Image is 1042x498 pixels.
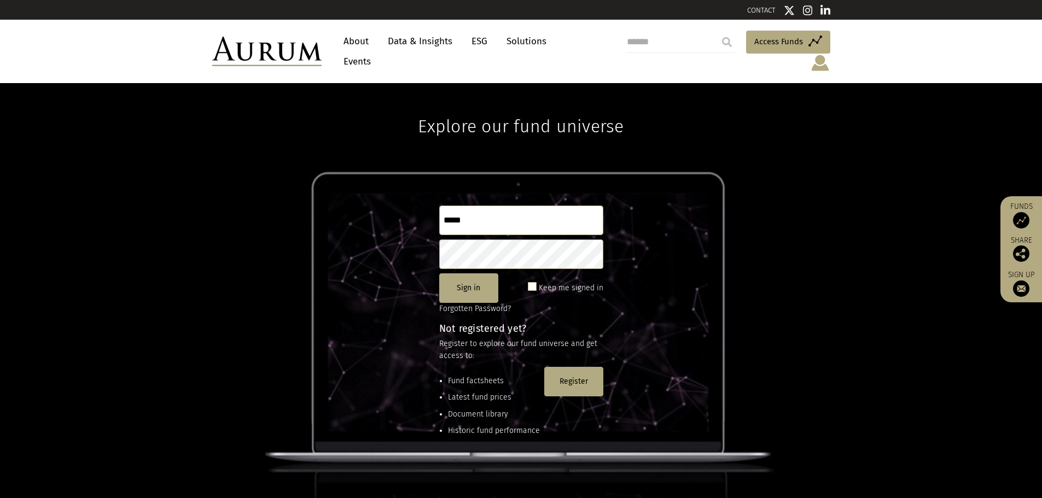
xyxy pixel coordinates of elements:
[746,31,830,54] a: Access Funds
[784,5,795,16] img: Twitter icon
[439,324,603,333] h4: Not registered yet?
[539,282,603,295] label: Keep me signed in
[1013,280,1029,297] img: Sign up to our newsletter
[448,391,540,403] li: Latest fund prices
[439,338,603,362] p: Register to explore our fund universe and get access to:
[439,273,498,303] button: Sign in
[501,31,552,51] a: Solutions
[338,31,374,51] a: About
[544,367,603,396] button: Register
[212,37,322,66] img: Aurum
[338,51,371,72] a: Events
[439,304,511,313] a: Forgotten Password?
[1006,270,1037,297] a: Sign up
[747,6,776,14] a: CONTACT
[1013,245,1029,262] img: Share this post
[1006,237,1037,262] div: Share
[803,5,813,16] img: Instagram icon
[1013,212,1029,229] img: Access Funds
[418,83,624,137] h1: Explore our fund universe
[754,35,803,48] span: Access Funds
[810,54,830,72] img: account-icon.svg
[448,425,540,437] li: Historic fund performance
[716,31,738,53] input: Submit
[466,31,493,51] a: ESG
[1006,202,1037,229] a: Funds
[382,31,458,51] a: Data & Insights
[448,408,540,420] li: Document library
[820,5,830,16] img: Linkedin icon
[448,375,540,387] li: Fund factsheets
